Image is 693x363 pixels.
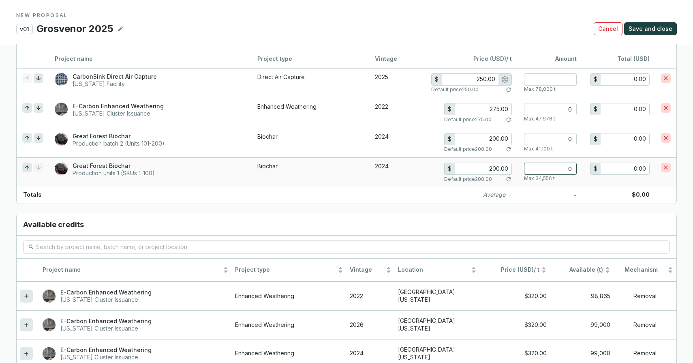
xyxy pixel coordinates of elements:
[426,50,518,68] th: / t
[598,25,618,33] span: Cancel
[252,157,370,187] td: Biochar
[518,50,582,68] th: Amount
[617,266,666,274] span: Mechanism
[444,116,492,123] p: Default price 275.00
[73,162,155,170] p: Great Forest Biochar
[431,86,479,93] p: Default price 250.00
[614,281,676,310] td: Removal
[346,310,395,339] td: 2026
[550,259,614,282] th: Available (t)
[73,103,164,110] p: E-Carbon Enhanced Weathering
[509,191,511,199] p: -
[73,80,157,88] p: [US_STATE] Facility
[445,103,455,115] div: $
[17,214,676,236] h3: Available credits
[483,292,547,300] div: $320.00
[73,140,165,147] p: Production batch 2 (Units 101-200)
[232,310,346,339] td: Enhanced Weathering
[577,187,676,202] p: $0.00
[49,50,252,68] th: Project name
[590,163,601,174] div: $
[60,296,152,303] p: [US_STATE] Cluster Issuance
[252,128,370,158] td: Biochar
[518,187,577,202] p: -
[369,50,426,68] th: Vintage
[553,266,603,274] span: Available (t)
[60,354,152,361] p: [US_STATE] Cluster Issuance
[524,86,556,92] p: Max 78,000 t
[614,259,676,282] th: Mechanism
[501,266,534,273] span: Price (USD)
[60,289,152,296] p: E-Carbon Enhanced Weathering
[369,98,426,128] td: 2022
[550,310,614,339] td: 99,000
[444,146,492,153] p: Default price 200.00
[73,170,155,177] p: Production units 1 (SKUs 1-100)
[346,281,395,310] td: 2022
[473,55,506,62] span: Price (USD)
[398,346,477,354] p: [GEOGRAPHIC_DATA]
[590,133,601,145] div: $
[398,288,477,296] p: [GEOGRAPHIC_DATA]
[232,259,346,282] th: Project type
[346,259,395,282] th: Vintage
[73,73,157,80] p: CarbonSink Direct Air Capture
[524,116,555,122] p: Max 47,978 t
[614,310,676,339] td: Removal
[252,68,370,98] td: Direct Air Capture
[594,22,622,35] button: Cancel
[483,266,539,274] span: / t
[36,22,114,36] p: Grosvenor 2025
[60,325,152,332] p: [US_STATE] Cluster Issuance
[60,346,152,354] p: E-Carbon Enhanced Weathering
[590,103,601,115] div: $
[483,191,505,199] i: Average
[252,98,370,128] td: Enhanced Weathering
[398,354,477,361] p: [US_STATE]
[445,163,455,174] div: $
[369,128,426,158] td: 2024
[445,133,455,145] div: $
[617,55,650,62] span: Total (USD)
[43,266,221,274] span: Project name
[60,318,152,325] p: E-Carbon Enhanced Weathering
[624,22,677,35] button: Save and close
[17,187,42,202] p: Totals
[398,317,477,325] p: [GEOGRAPHIC_DATA]
[629,25,672,33] span: Save and close
[73,133,165,140] p: Great Forest Biochar
[432,74,442,85] div: $
[444,176,492,183] p: Default price 200.00
[369,68,426,98] td: 2025
[590,74,601,85] div: $
[483,350,547,357] div: $320.00
[39,259,232,282] th: Project name
[398,325,477,333] p: [US_STATE]
[36,243,658,251] input: Search by project name, batch name, or project location
[524,146,553,152] p: Max 41,100 t
[395,259,480,282] th: Location
[398,266,469,274] span: Location
[550,281,614,310] td: 98,865
[16,24,33,34] p: v01
[16,12,677,19] p: NEW PROPOSAL
[369,157,426,187] td: 2024
[483,321,547,329] div: $320.00
[398,296,477,304] p: [US_STATE]
[350,266,384,274] span: Vintage
[235,266,336,274] span: Project type
[73,110,164,117] p: [US_STATE] Cluster Issuance
[524,175,555,182] p: Max 34,556 t
[232,281,346,310] td: Enhanced Weathering
[252,50,370,68] th: Project type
